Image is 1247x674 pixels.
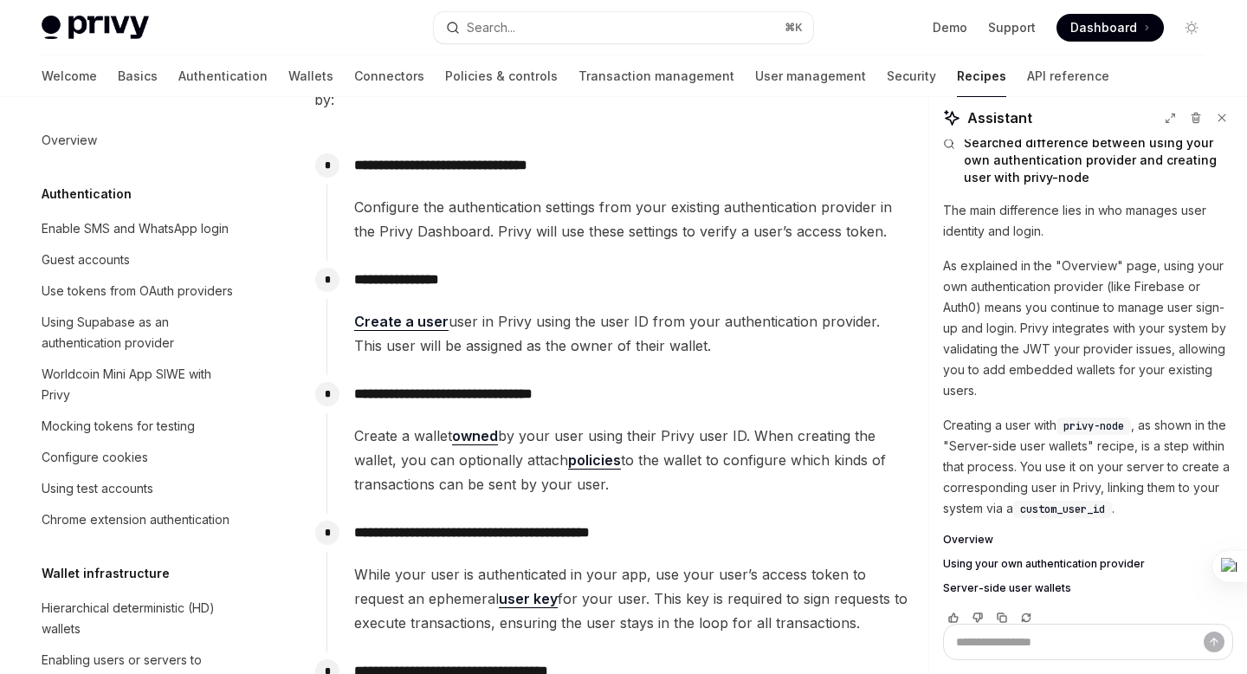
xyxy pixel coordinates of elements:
[943,256,1233,401] p: As explained in the "Overview" page, using your own authentication provider (like Firebase or Aut...
[467,17,515,38] div: Search...
[28,359,249,411] a: Worldcoin Mini App SIWE with Privy
[28,473,249,504] a: Using test accounts
[1204,632,1224,652] button: Send message
[28,275,249,307] a: Use tokens from OAuth providers
[354,313,449,331] a: Create a user
[288,55,333,97] a: Wallets
[42,130,97,151] div: Overview
[42,364,239,405] div: Worldcoin Mini App SIWE with Privy
[445,55,558,97] a: Policies & controls
[943,415,1233,519] p: Creating a user with , as shown in the "Server-side user wallets" recipe, is a step within that p...
[943,533,1233,547] a: Overview
[1070,19,1137,36] span: Dashboard
[28,593,249,645] a: Hierarchical deterministic (HD) wallets
[42,478,153,499] div: Using test accounts
[354,55,424,97] a: Connectors
[42,509,229,530] div: Chrome extension authentication
[964,134,1233,186] span: Searched difference between using your own authentication provider and creating user with privy-node
[28,442,249,473] a: Configure cookies
[452,427,498,445] a: owned
[178,55,268,97] a: Authentication
[887,55,936,97] a: Security
[943,581,1071,595] span: Server-side user wallets
[1056,14,1164,42] a: Dashboard
[1027,55,1109,97] a: API reference
[354,195,910,243] span: Configure the authentication settings from your existing authentication provider in the Privy Das...
[1178,14,1205,42] button: Toggle dark mode
[28,213,249,244] a: Enable SMS and WhatsApp login
[1020,502,1105,516] span: custom_user_id
[933,19,967,36] a: Demo
[354,562,910,635] span: While your user is authenticated in your app, use your user’s access token to request an ephemera...
[28,307,249,359] a: Using Supabase as an authentication provider
[42,218,229,239] div: Enable SMS and WhatsApp login
[42,563,170,584] h5: Wallet infrastructure
[755,55,866,97] a: User management
[42,598,239,639] div: Hierarchical deterministic (HD) wallets
[42,250,130,270] div: Guest accounts
[943,200,1233,242] p: The main difference lies in who manages user identity and login.
[943,581,1233,595] a: Server-side user wallets
[118,55,158,97] a: Basics
[957,55,1006,97] a: Recipes
[988,19,1036,36] a: Support
[943,557,1233,571] a: Using your own authentication provider
[42,55,97,97] a: Welcome
[28,125,249,156] a: Overview
[354,309,910,358] span: user in Privy using the user ID from your authentication provider. This user will be assigned as ...
[967,107,1032,128] span: Assistant
[943,134,1233,186] button: Searched difference between using your own authentication provider and creating user with privy-node
[42,312,239,353] div: Using Supabase as an authentication provider
[42,416,195,437] div: Mocking tokens for testing
[28,411,249,442] a: Mocking tokens for testing
[578,55,734,97] a: Transaction management
[434,12,812,43] button: Search...⌘K
[943,557,1145,571] span: Using your own authentication provider
[28,244,249,275] a: Guest accounts
[785,21,803,35] span: ⌘ K
[42,447,148,468] div: Configure cookies
[354,424,910,496] span: Create a wallet by your user using their Privy user ID. When creating the wallet, you can optiona...
[42,16,149,40] img: light logo
[499,590,558,608] a: user key
[28,504,249,535] a: Chrome extension authentication
[42,184,132,204] h5: Authentication
[42,281,233,301] div: Use tokens from OAuth providers
[1063,419,1124,433] span: privy-node
[568,451,621,470] a: policies
[943,533,993,547] span: Overview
